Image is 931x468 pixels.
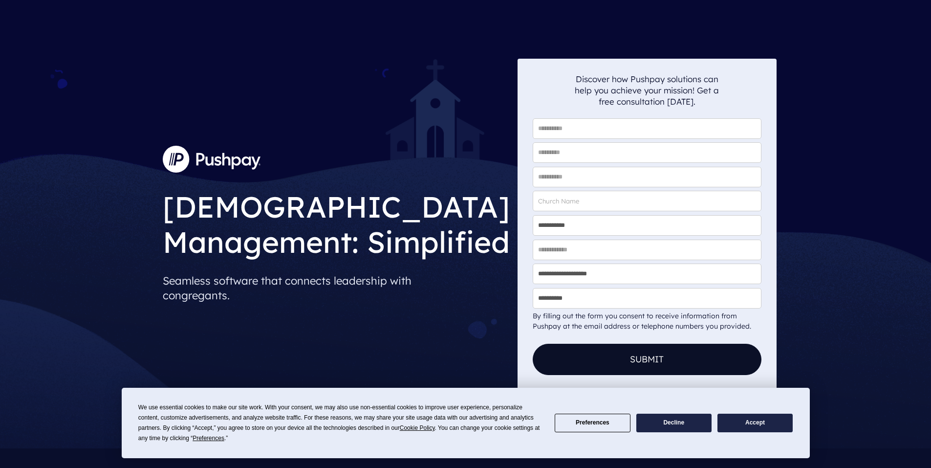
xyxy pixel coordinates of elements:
[193,435,224,442] span: Preferences
[533,191,761,211] input: Church Name
[717,414,793,433] button: Accept
[122,388,810,458] div: Cookie Consent Prompt
[400,424,435,431] span: Cookie Policy
[533,344,761,375] button: Submit
[138,402,543,444] div: We use essential cookies to make our site work. With your consent, we may also use non-essential ...
[533,311,761,332] div: By filling out the form you consent to receive information from Pushpay at the email address or t...
[555,414,630,433] button: Preferences
[163,269,510,307] p: Seamless software that connects leadership with congregants.
[575,73,719,107] p: Discover how Pushpay solutions can help you achieve your mission! Get a free consultation [DATE].
[163,181,510,262] h1: [DEMOGRAPHIC_DATA] Management: Simplified
[636,414,712,433] button: Decline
